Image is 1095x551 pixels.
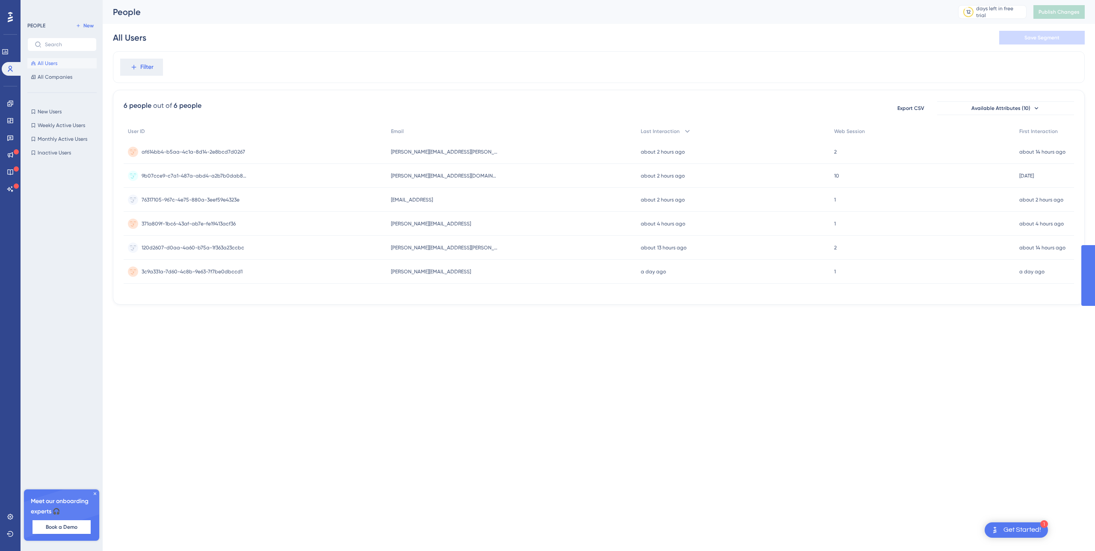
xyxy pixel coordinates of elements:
[1019,245,1065,251] time: about 14 hours ago
[1019,128,1058,135] span: First Interaction
[31,496,92,517] span: Meet our onboarding experts 🎧
[38,122,85,129] span: Weekly Active Users
[27,72,97,82] button: All Companies
[889,101,932,115] button: Export CSV
[1003,525,1041,535] div: Get Started!
[153,101,172,111] div: out of
[834,148,837,155] span: 2
[641,149,685,155] time: about 2 hours ago
[834,268,836,275] span: 1
[38,108,62,115] span: New Users
[966,9,971,15] div: 12
[38,136,87,142] span: Monthly Active Users
[1039,9,1080,15] span: Publish Changes
[1059,517,1085,543] iframe: UserGuiding AI Assistant Launcher
[1019,149,1065,155] time: about 14 hours ago
[142,196,240,203] span: 76317105-967c-4e75-880a-3eef59e4323e
[1040,520,1048,528] div: 1
[27,58,97,68] button: All Users
[985,522,1048,538] div: Open Get Started! checklist, remaining modules: 1
[142,148,245,155] span: af614bb4-b5aa-4c1a-8d14-2e8bcd7d0267
[1019,197,1063,203] time: about 2 hours ago
[897,105,924,112] span: Export CSV
[834,128,865,135] span: Web Session
[641,173,685,179] time: about 2 hours ago
[1019,173,1034,179] time: [DATE]
[142,220,236,227] span: 371a809f-1bc6-43af-ab7e-fe19413acf36
[120,59,163,76] button: Filter
[971,105,1030,112] span: Available Attributes (10)
[38,149,71,156] span: Inactive Users
[641,221,685,227] time: about 4 hours ago
[142,244,244,251] span: 120d2607-d0aa-4a60-b75a-1f363a23ccbc
[27,120,97,130] button: Weekly Active Users
[142,172,249,179] span: 9b07cce9-c7a1-487a-abd4-a2b7b0dab8d9
[46,524,77,530] span: Book a Demo
[27,22,45,29] div: PEOPLE
[391,268,471,275] span: [PERSON_NAME][EMAIL_ADDRESS]
[142,268,243,275] span: 3c9a331a-7d60-4c8b-9e63-7f7be0dbccd1
[113,32,146,44] div: All Users
[391,148,498,155] span: [PERSON_NAME][EMAIL_ADDRESS][PERSON_NAME][PERSON_NAME][DOMAIN_NAME]
[27,148,97,158] button: Inactive Users
[999,31,1085,44] button: Save Segment
[27,107,97,117] button: New Users
[937,101,1074,115] button: Available Attributes (10)
[834,196,836,203] span: 1
[391,220,471,227] span: [PERSON_NAME][EMAIL_ADDRESS]
[45,41,89,47] input: Search
[641,128,680,135] span: Last Interaction
[834,172,839,179] span: 10
[1019,221,1064,227] time: about 4 hours ago
[391,172,498,179] span: [PERSON_NAME][EMAIL_ADDRESS][DOMAIN_NAME]
[1019,269,1045,275] time: a day ago
[33,520,91,534] button: Book a Demo
[38,60,57,67] span: All Users
[641,245,687,251] time: about 13 hours ago
[83,22,94,29] span: New
[391,196,433,203] span: [EMAIL_ADDRESS]
[834,244,837,251] span: 2
[1033,5,1085,19] button: Publish Changes
[641,197,685,203] time: about 2 hours ago
[174,101,201,111] div: 6 people
[73,21,97,31] button: New
[124,101,151,111] div: 6 people
[38,74,72,80] span: All Companies
[140,62,154,72] span: Filter
[976,5,1024,19] div: days left in free trial
[990,525,1000,535] img: launcher-image-alternative-text
[391,244,498,251] span: [PERSON_NAME][EMAIL_ADDRESS][PERSON_NAME][PERSON_NAME][DOMAIN_NAME]
[641,269,666,275] time: a day ago
[834,220,836,227] span: 1
[113,6,937,18] div: People
[391,128,404,135] span: Email
[27,134,97,144] button: Monthly Active Users
[128,128,145,135] span: User ID
[1024,34,1059,41] span: Save Segment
